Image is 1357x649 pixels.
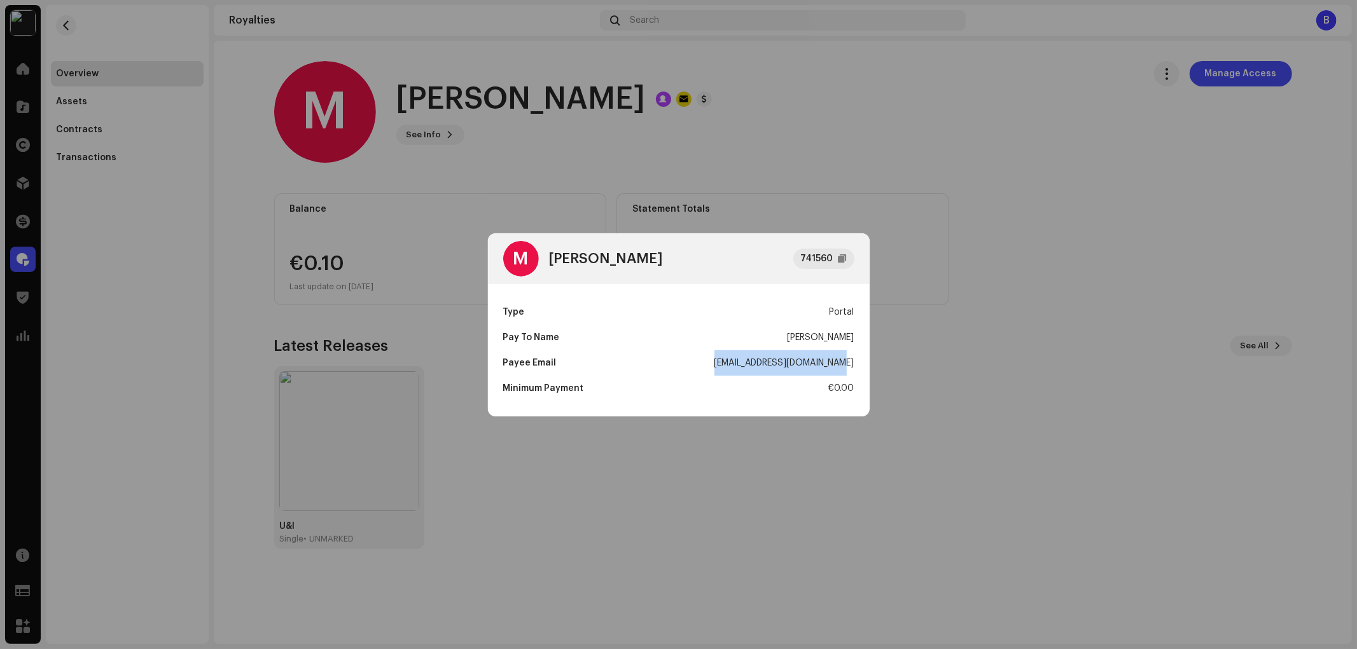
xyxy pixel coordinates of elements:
div: [PERSON_NAME] [788,325,854,350]
div: Payee Email [503,350,557,376]
div: €0.00 [828,376,854,401]
div: [EMAIL_ADDRESS][DOMAIN_NAME] [714,350,854,376]
div: Portal [830,299,854,325]
div: M [503,241,539,277]
div: Type [503,299,525,325]
div: Pay To Name [503,325,560,350]
div: Minimum Payment [503,376,584,401]
div: [PERSON_NAME] [549,251,663,266]
div: 741560 [801,251,833,266]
